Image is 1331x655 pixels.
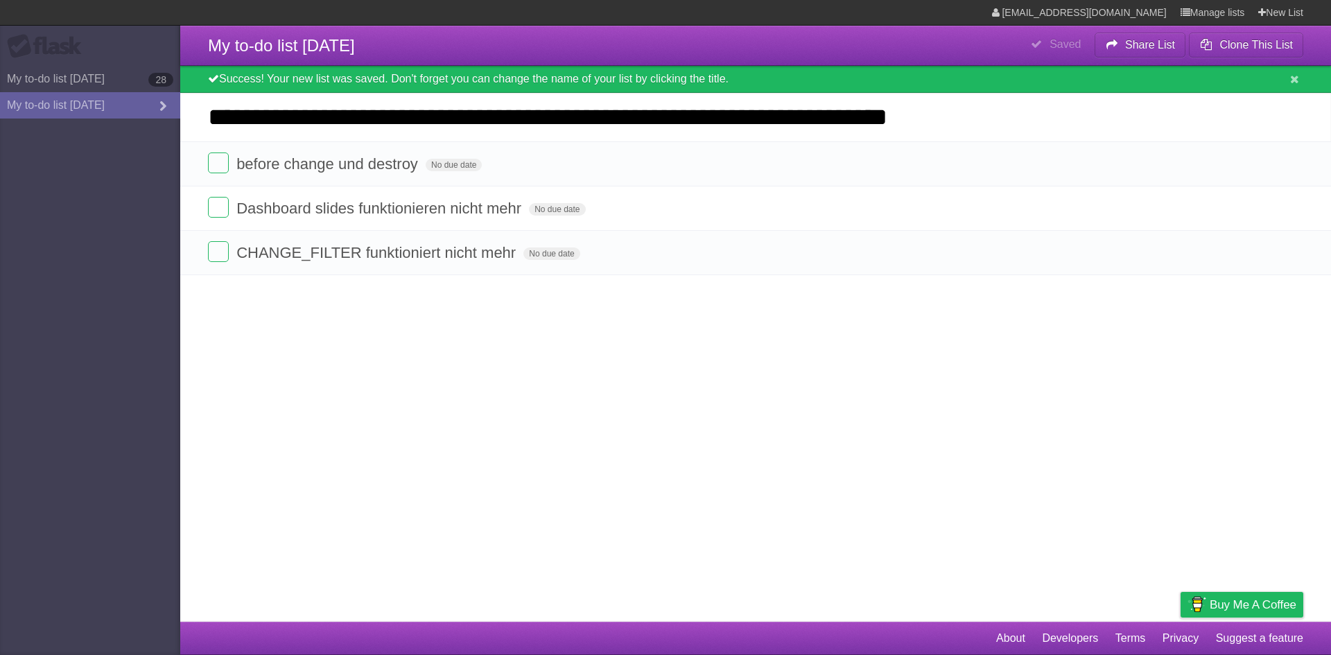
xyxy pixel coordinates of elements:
button: Clone This List [1189,33,1303,58]
span: No due date [426,159,482,171]
a: Terms [1115,625,1146,652]
img: Buy me a coffee [1188,593,1206,616]
a: Developers [1042,625,1098,652]
div: Success! Your new list was saved. Don't forget you can change the name of your list by clicking t... [180,66,1331,93]
b: Saved [1050,38,1081,50]
a: Suggest a feature [1216,625,1303,652]
span: No due date [523,247,580,260]
span: My to-do list [DATE] [208,36,355,55]
b: Clone This List [1219,39,1293,51]
label: Done [208,152,229,173]
b: Share List [1125,39,1175,51]
b: 28 [148,73,173,87]
span: Buy me a coffee [1210,593,1296,617]
span: Dashboard slides funktionieren nicht mehr [236,200,525,217]
label: Done [208,241,229,262]
span: No due date [529,203,585,216]
a: Buy me a coffee [1181,592,1303,618]
span: before change und destroy [236,155,421,173]
button: Share List [1095,33,1186,58]
a: About [996,625,1025,652]
div: Flask [7,34,90,59]
a: Privacy [1163,625,1199,652]
label: Done [208,197,229,218]
span: CHANGE_FILTER funktioniert nicht mehr [236,244,519,261]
